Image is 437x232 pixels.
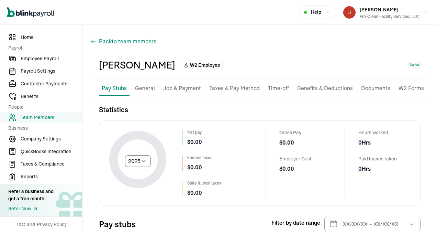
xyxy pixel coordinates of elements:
[99,37,156,45] span: Back
[360,13,419,20] div: Pro-Clean Facility Services, LLC
[209,84,260,93] p: Taxes & Pay Method
[91,33,156,50] button: Backto team members
[21,148,82,155] span: QuickBooks Integration
[21,34,82,41] span: Home
[8,104,78,111] span: People
[340,4,430,21] button: [PERSON_NAME]Pro-Clean Facility Services, LLC
[163,84,201,93] p: Job & Payment
[187,164,202,172] span: $ 0.00
[399,84,424,93] p: W2 Forms
[21,93,82,100] span: Benefits
[21,80,82,87] span: Contractor Payments
[21,114,82,121] span: Team Members
[361,84,390,93] p: Documents
[408,62,421,68] span: Active
[279,165,312,173] span: $ 0.00
[271,219,320,227] span: Filter by date range
[21,160,82,168] span: Taxes & Compliance
[187,129,202,135] div: Net pay
[21,67,82,75] span: Payroll Settings
[358,129,397,136] span: Hours worked
[279,139,312,147] span: $ 0.00
[190,62,220,68] span: W2 Employee
[102,84,127,92] p: Pay Stubs
[8,44,78,52] span: Payroll
[358,139,397,147] span: 0 Hrs
[279,129,312,136] span: Gross Pay
[99,219,136,230] h3: Pay stubs
[187,155,212,161] div: Federal taxes
[99,58,175,72] div: [PERSON_NAME]
[21,55,82,62] span: Employee Payroll
[279,155,312,162] span: Employer Cost
[187,189,202,197] span: $ 0.00
[268,84,289,93] p: Time-off
[99,105,421,115] h3: Statistics
[360,7,399,13] span: [PERSON_NAME]
[135,84,155,93] p: General
[358,155,397,162] span: Paid leaves taken
[8,205,54,212] a: Refer Now
[358,165,397,173] span: 0 Hrs
[21,135,82,143] span: Company Settings
[112,37,156,45] span: to team members
[7,2,54,22] nav: Global
[300,6,335,19] button: Help
[187,180,221,186] div: State & local taxes
[8,188,54,202] div: Refer a business and get a free month!
[187,138,202,146] span: $ 0.00
[403,199,437,232] iframe: Chat Widget
[324,217,421,231] input: XX/XX/XX ~ XX/XX/XX
[16,221,25,228] span: T&C
[21,173,82,180] span: Reports
[297,84,353,93] p: Benefits & Deductions
[311,9,321,16] span: Help
[8,125,78,132] span: Business
[37,221,67,228] span: Privacy Policy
